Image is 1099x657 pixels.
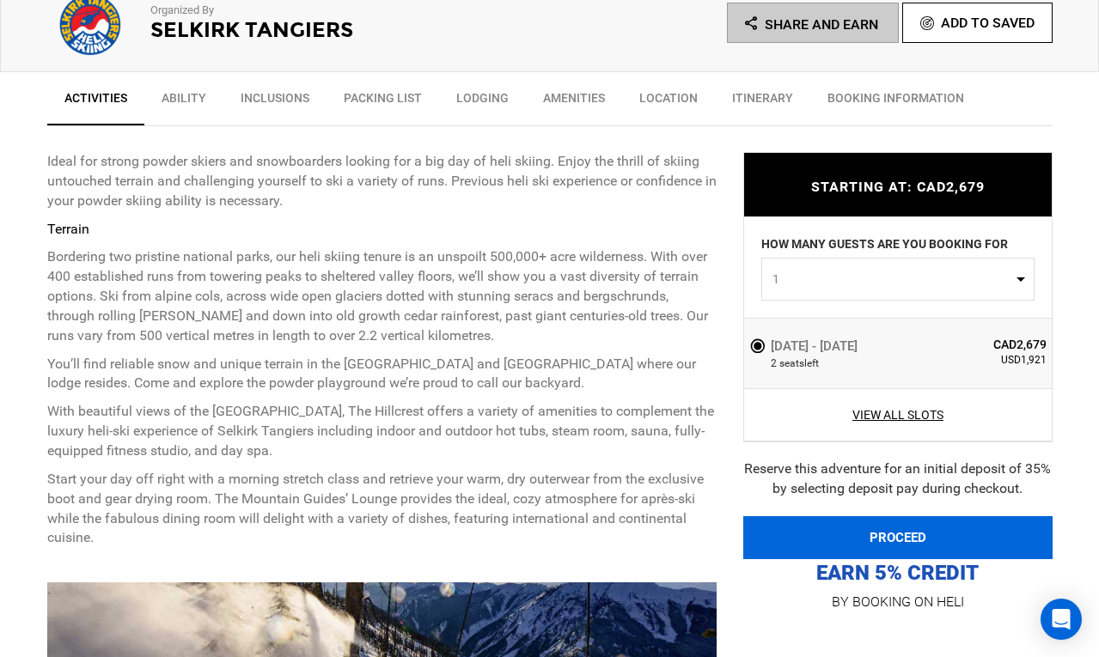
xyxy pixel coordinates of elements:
[144,81,223,124] a: Ability
[772,271,1012,288] span: 1
[622,81,715,124] a: Location
[779,356,819,371] span: seat left
[715,81,810,124] a: Itinerary
[743,459,1053,499] div: Reserve this adventure for an initial deposit of 35% by selecting deposit pay during checkout.
[150,3,503,19] p: Organized By
[223,81,327,124] a: Inclusions
[799,356,804,371] span: s
[47,152,717,211] p: Ideal for strong powder skiers and snowboarders looking for a big day of heli skiing. Enjoy the t...
[743,516,1053,559] button: PROCEED
[810,81,981,124] a: BOOKING INFORMATION
[47,221,89,237] strong: Terrain
[811,179,985,195] span: STARTING AT: CAD2,679
[941,15,1035,31] span: Add To Saved
[923,336,1047,353] span: CAD2,679
[771,356,777,371] span: 2
[1041,599,1082,640] div: Open Intercom Messenger
[439,81,526,124] a: Lodging
[526,81,622,124] a: Amenities
[749,406,1047,423] a: View All Slots
[327,81,439,124] a: Packing List
[761,235,1008,258] label: HOW MANY GUESTS ARE YOU BOOKING FOR
[743,590,1053,614] p: BY BOOKING ON HELI
[47,247,717,345] p: Bordering two pristine national parks, our heli skiing tenure is an unspoilt 500,000+ acre wilder...
[749,336,862,356] label: [DATE] - [DATE]
[47,81,144,125] a: Activities
[923,353,1047,368] span: USD1,921
[150,19,503,41] h2: Selkirk Tangiers
[47,470,717,548] p: Start your day off right with a morning stretch class and retrieve your warm, dry outerwear from ...
[47,402,717,461] p: With beautiful views of the [GEOGRAPHIC_DATA], The Hillcrest offers a variety of amenities to com...
[47,355,717,394] p: You’ll find reliable snow and unique terrain in the [GEOGRAPHIC_DATA] and [GEOGRAPHIC_DATA] where...
[761,258,1035,301] button: 1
